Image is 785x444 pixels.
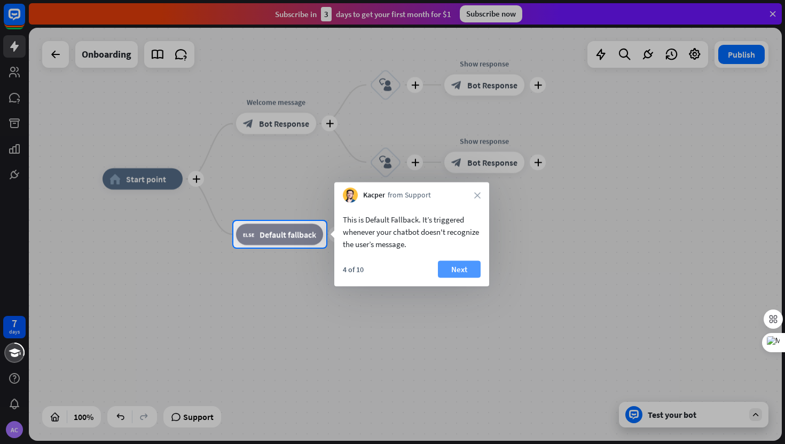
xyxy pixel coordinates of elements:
[438,261,481,278] button: Next
[260,229,316,240] span: Default fallback
[343,213,481,250] div: This is Default Fallback. It’s triggered whenever your chatbot doesn't recognize the user’s message.
[388,190,431,201] span: from Support
[363,190,385,201] span: Kacper
[9,4,41,36] button: Open LiveChat chat widget
[474,192,481,199] i: close
[243,229,254,240] i: block_fallback
[343,265,364,274] div: 4 of 10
